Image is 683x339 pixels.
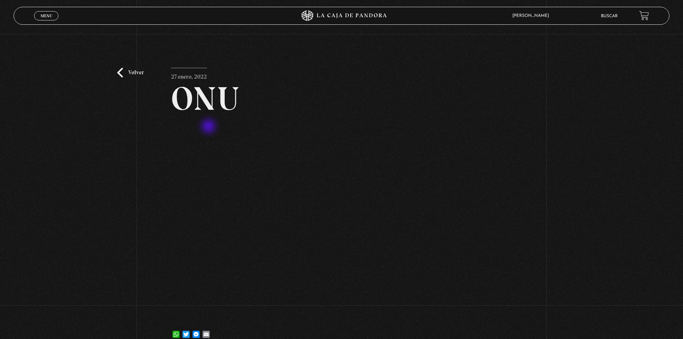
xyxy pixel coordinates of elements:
[509,14,556,18] span: [PERSON_NAME]
[117,68,144,77] a: Volver
[191,324,201,338] a: Messenger
[171,82,512,115] h2: ONU
[171,324,181,338] a: WhatsApp
[181,324,191,338] a: Twitter
[38,20,55,25] span: Cerrar
[171,68,207,82] p: 27 enero, 2022
[41,14,52,18] span: Menu
[601,14,618,18] a: Buscar
[201,324,211,338] a: Email
[639,11,649,20] a: View your shopping cart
